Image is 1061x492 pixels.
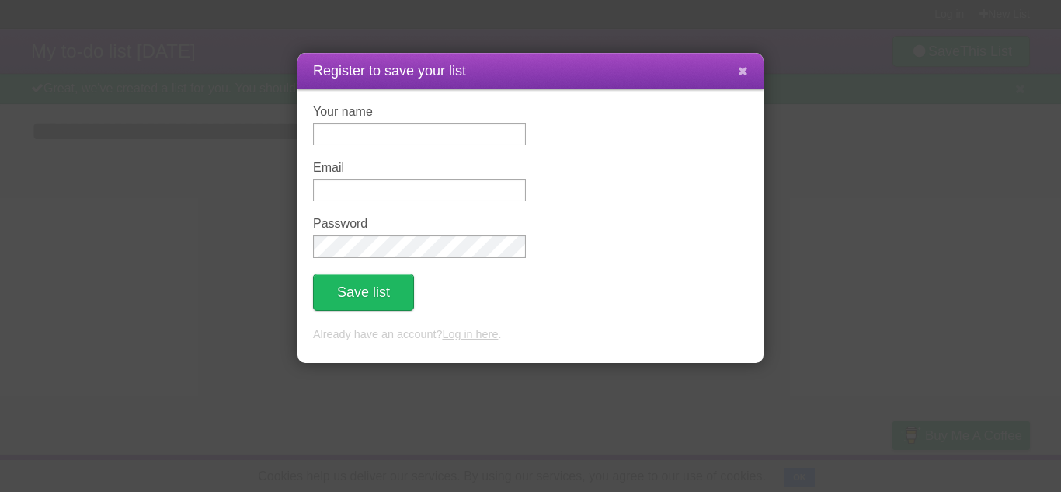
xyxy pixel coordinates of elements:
[313,274,414,311] button: Save list
[313,61,748,82] h1: Register to save your list
[313,161,526,175] label: Email
[313,105,526,119] label: Your name
[442,328,498,340] a: Log in here
[313,326,748,344] p: Already have an account? .
[313,217,526,231] label: Password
